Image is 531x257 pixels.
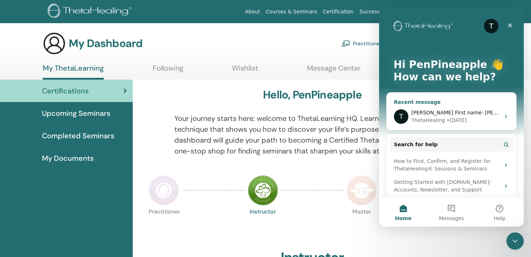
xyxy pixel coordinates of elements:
[42,153,94,164] span: My Documents
[15,134,59,141] span: Search for help
[32,102,275,108] span: [PERSON_NAME] First name: [PERSON_NAME] Last name: [PERSON_NAME] Thank you so much!
[402,5,434,18] a: Resources
[48,4,134,20] img: logo.png
[320,5,356,18] a: Certification
[60,208,85,214] span: Messages
[10,168,134,189] div: Getting Started with [DOMAIN_NAME]: Accounts, Newsletter, and Support
[232,64,258,78] a: Wishlist
[341,35,409,51] a: Practitioner Dashboard
[149,175,179,206] img: Practitioner
[347,175,377,206] img: Master
[153,64,183,78] a: Following
[124,12,137,25] div: Close
[347,209,377,239] p: Master
[42,108,110,119] span: Upcoming Seminars
[15,171,121,186] div: Getting Started with [DOMAIN_NAME]: Accounts, Newsletter, and Support
[307,64,361,78] a: Message Center
[43,64,104,80] a: My ThetaLearning
[10,130,134,144] button: Search for help
[242,5,263,18] a: About
[174,113,450,156] p: Your journey starts here; welcome to ThetaLearning HQ. Learn the world-renowned technique that sh...
[42,85,89,96] span: Certifications
[248,175,278,206] img: Instructor
[15,150,121,165] div: How to Find, Confirm, and Register for ThetaHealing® Sessions & Seminars
[32,109,66,117] div: ThetaHealing
[67,109,88,117] div: • [DATE]
[97,190,145,219] button: Help
[248,209,278,239] p: Instructor
[263,88,362,101] h3: Hello, PenPineapple
[263,5,320,18] a: Courses & Seminars
[42,130,114,141] span: Completed Seminars
[69,37,143,50] h3: My Dashboard
[341,40,350,47] img: chalkboard-teacher.svg
[434,5,453,18] a: Store
[48,190,96,219] button: Messages
[43,32,66,55] img: generic-user-icon.jpg
[10,147,134,168] div: How to Find, Confirm, and Register for ThetaHealing® Sessions & Seminars
[379,7,524,227] iframe: Intercom live chat
[16,208,32,214] span: Home
[149,209,179,239] p: Practitioner
[357,5,402,18] a: Success Stories
[506,232,524,250] iframe: Intercom live chat
[115,208,126,214] span: Help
